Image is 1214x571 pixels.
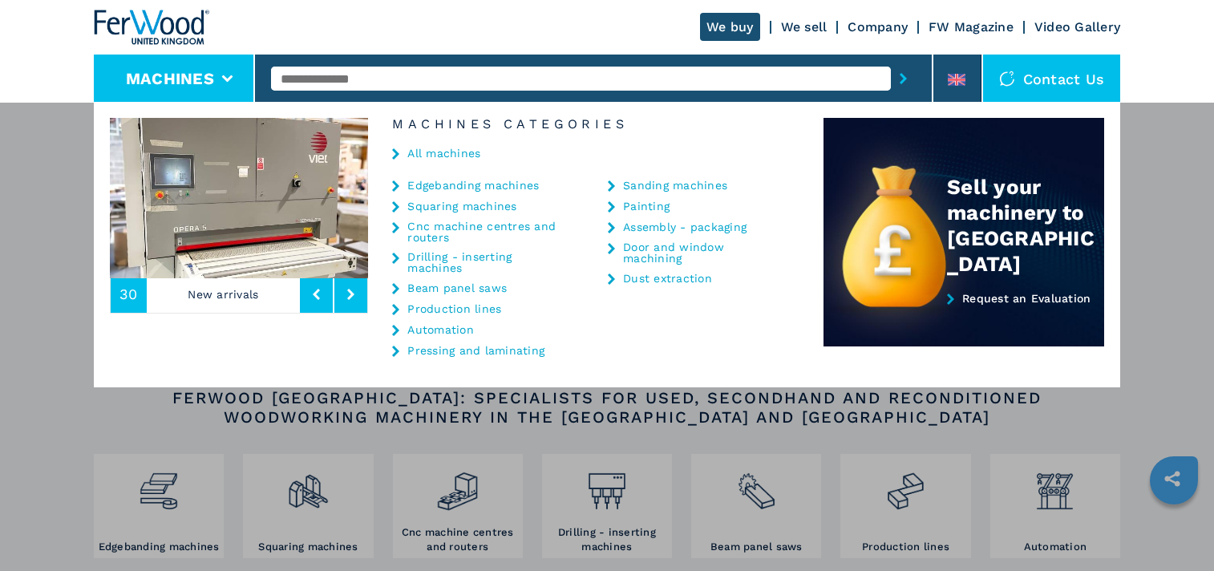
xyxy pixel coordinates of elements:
a: Request an Evaluation [823,292,1104,347]
a: FW Magazine [929,19,1014,34]
h6: Machines Categories [368,118,823,131]
a: We sell [781,19,828,34]
a: Production lines [407,303,501,314]
button: submit-button [891,60,916,97]
div: Sell your machinery to [GEOGRAPHIC_DATA] [947,174,1104,277]
img: image [110,118,368,278]
a: We buy [700,13,760,41]
span: 30 [119,287,138,302]
a: All machines [407,148,480,159]
a: Automation [407,324,474,335]
a: Pressing and laminating [407,345,544,356]
div: Contact us [983,55,1121,103]
img: Contact us [999,71,1015,87]
a: Assembly - packaging [623,221,747,233]
p: New arrivals [147,276,301,313]
a: Squaring machines [407,200,516,212]
a: Sanding machines [623,180,727,191]
a: Drilling - inserting machines [407,251,568,273]
button: Machines [126,69,214,88]
img: image [368,118,626,278]
img: Ferwood [94,10,209,45]
a: Door and window machining [623,241,783,264]
a: Cnc machine centres and routers [407,221,568,243]
a: Dust extraction [623,273,712,284]
a: Edgebanding machines [407,180,539,191]
a: Painting [623,200,670,212]
a: Video Gallery [1034,19,1120,34]
a: Beam panel saws [407,282,507,294]
a: Company [848,19,908,34]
